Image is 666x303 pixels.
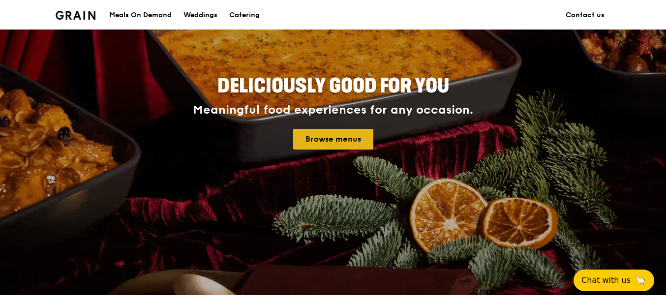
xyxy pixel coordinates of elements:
div: Weddings [183,0,217,30]
a: Weddings [178,0,223,30]
button: Chat with us🦙 [574,270,654,291]
img: Grain [56,11,95,20]
span: 🦙 [635,274,646,286]
a: Browse menus [293,129,373,150]
div: Catering [229,0,260,30]
a: Catering [223,0,266,30]
a: Contact us [560,0,610,30]
div: Meals On Demand [109,0,172,30]
span: Deliciously good for you [217,74,449,98]
span: Chat with us [581,274,631,286]
div: Meaningful food experiences for any occasion. [156,103,510,117]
